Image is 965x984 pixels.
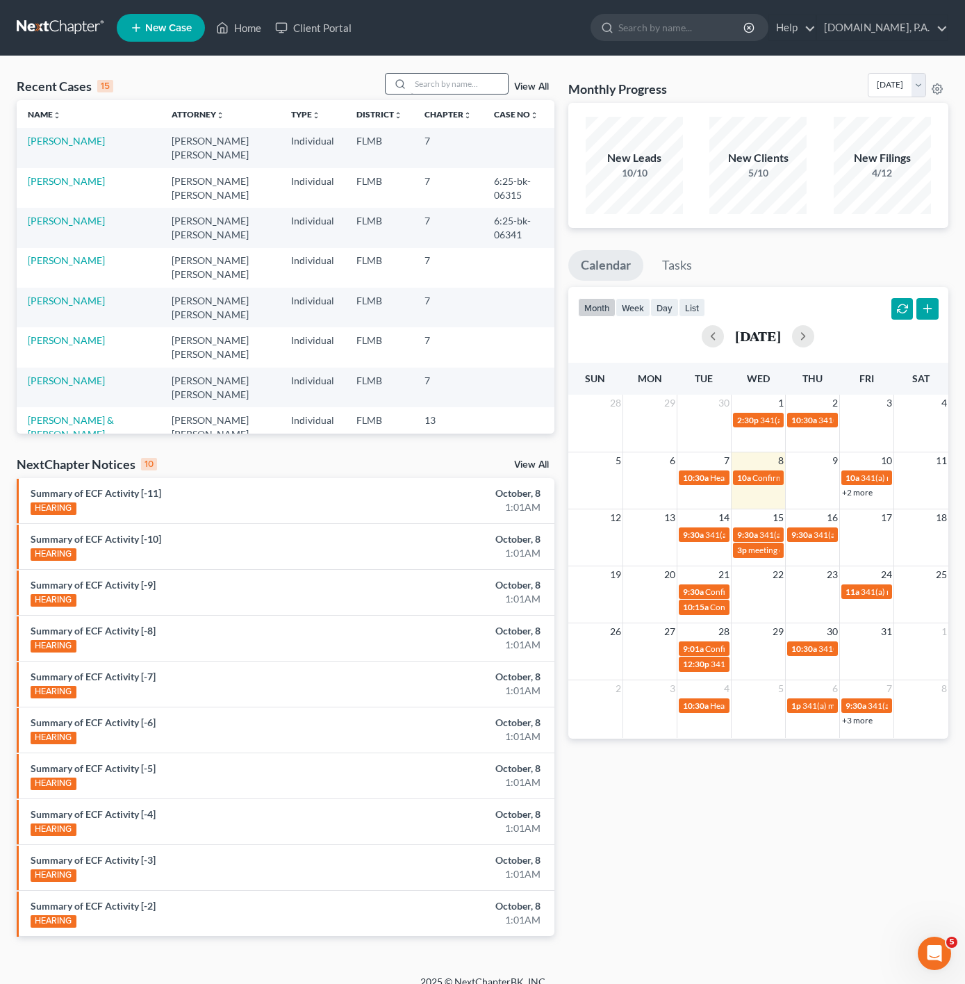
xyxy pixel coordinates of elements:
div: New Leads [586,150,683,166]
div: October, 8 [380,532,541,546]
div: Recent Cases [17,78,113,95]
div: October, 8 [380,578,541,592]
a: Districtunfold_more [356,109,402,120]
span: 1 [940,623,948,640]
td: Individual [280,327,345,367]
a: Home [209,15,268,40]
a: [PERSON_NAME] [28,254,105,266]
span: 341(a) meeting [814,530,868,540]
span: 9:01a [683,643,704,654]
div: NextChapter Notices [17,456,157,473]
td: 7 [413,288,483,327]
span: 2 [614,680,622,697]
span: 341(a) meeting [818,415,873,425]
td: 7 [413,168,483,208]
a: Nameunfold_more [28,109,61,120]
a: [PERSON_NAME] [28,334,105,346]
div: 1:01AM [380,546,541,560]
div: HEARING [31,548,76,561]
td: [PERSON_NAME] [PERSON_NAME] [160,128,280,167]
td: [PERSON_NAME] [PERSON_NAME] [160,248,280,288]
div: October, 8 [380,762,541,776]
a: Summary of ECF Activity [-7] [31,671,156,682]
span: Confirmation hearing [752,473,831,483]
div: HEARING [31,640,76,653]
span: 28 [609,395,622,411]
span: 341(a) meeting [861,587,916,597]
span: 17 [880,509,893,526]
a: [PERSON_NAME] [28,175,105,187]
span: 9:30a [737,530,758,540]
span: 10:30a [683,700,709,711]
span: 15 [771,509,785,526]
div: New Clients [709,150,807,166]
i: unfold_more [463,111,472,120]
a: Help [769,15,816,40]
td: FLMB [345,248,413,288]
h2: [DATE] [735,329,781,343]
button: week [616,298,650,317]
span: 9:30a [846,700,866,711]
div: 4/12 [834,166,931,180]
div: 1:01AM [380,821,541,835]
div: HEARING [31,686,76,698]
span: 2 [831,395,839,411]
span: 14 [717,509,731,526]
span: 341(a) meeting [760,415,815,425]
span: 13 [663,509,677,526]
a: Summary of ECF Activity [-6] [31,716,156,728]
span: 10a [846,473,859,483]
div: October, 8 [380,807,541,821]
span: 21 [717,566,731,583]
span: 4 [723,680,731,697]
span: 18 [934,509,948,526]
iframe: Intercom live chat [918,937,951,970]
span: 4 [940,395,948,411]
i: unfold_more [394,111,402,120]
td: FLMB [345,208,413,247]
span: Hearing [710,700,739,711]
a: Client Portal [268,15,358,40]
span: 29 [771,623,785,640]
a: Calendar [568,250,643,281]
span: 12:30p [683,659,709,669]
td: 7 [413,327,483,367]
td: 7 [413,128,483,167]
span: 8 [777,452,785,469]
i: unfold_more [530,111,538,120]
td: [PERSON_NAME] [PERSON_NAME] [160,288,280,327]
div: October, 8 [380,486,541,500]
a: Summary of ECF Activity [-9] [31,579,156,591]
div: 15 [97,80,113,92]
a: [PERSON_NAME] [28,215,105,227]
a: Summary of ECF Activity [-11] [31,487,161,499]
span: 3 [668,680,677,697]
a: Attorneyunfold_more [172,109,224,120]
div: October, 8 [380,899,541,913]
span: Sun [585,372,605,384]
a: View All [514,460,549,470]
td: FLMB [345,327,413,367]
div: 1:01AM [380,638,541,652]
span: 9:30a [683,587,704,597]
span: Sat [912,372,930,384]
td: FLMB [345,368,413,407]
a: Summary of ECF Activity [-3] [31,854,156,866]
span: 30 [717,395,731,411]
td: Individual [280,368,345,407]
span: 5 [614,452,622,469]
span: 25 [934,566,948,583]
div: October, 8 [380,716,541,730]
span: 5 [777,680,785,697]
h3: Monthly Progress [568,81,667,97]
span: 10 [880,452,893,469]
div: October, 8 [380,853,541,867]
div: HEARING [31,594,76,607]
span: New Case [145,23,192,33]
span: 341(a) meeting [861,473,916,483]
a: Summary of ECF Activity [-10] [31,533,161,545]
td: Individual [280,288,345,327]
span: 19 [609,566,622,583]
span: 20 [663,566,677,583]
span: 9:30a [791,530,812,540]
